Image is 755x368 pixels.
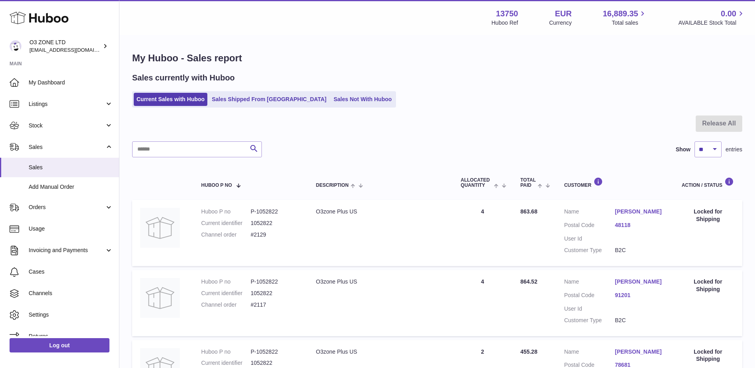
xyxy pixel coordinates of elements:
[615,317,666,324] dd: B2C
[134,93,207,106] a: Current Sales with Huboo
[461,178,492,188] span: ALLOCATED Quantity
[726,146,742,153] span: entries
[201,301,251,309] dt: Channel order
[520,208,537,215] span: 863.68
[251,208,300,215] dd: P-1052822
[251,359,300,367] dd: 1052822
[29,268,113,276] span: Cases
[251,278,300,286] dd: P-1052822
[29,290,113,297] span: Channels
[316,348,445,356] div: O3zone Plus US
[453,270,513,336] td: 4
[564,208,615,217] dt: Name
[251,231,300,239] dd: #2129
[682,208,734,223] div: Locked for Shipping
[201,219,251,227] dt: Current identifier
[29,122,105,129] span: Stock
[251,348,300,356] dd: P-1052822
[29,225,113,233] span: Usage
[682,177,734,188] div: Action / Status
[603,8,638,19] span: 16,889.35
[29,47,117,53] span: [EMAIL_ADDRESS][DOMAIN_NAME]
[612,19,647,27] span: Total sales
[615,221,666,229] a: 48118
[564,177,665,188] div: Customer
[331,93,394,106] a: Sales Not With Huboo
[29,39,101,54] div: O3 ZONE LTD
[615,292,666,299] a: 91201
[201,359,251,367] dt: Current identifier
[251,290,300,297] dd: 1052822
[316,278,445,286] div: O3zone Plus US
[29,311,113,319] span: Settings
[564,317,615,324] dt: Customer Type
[201,208,251,215] dt: Huboo P no
[603,8,647,27] a: 16,889.35 Total sales
[615,208,666,215] a: [PERSON_NAME]
[615,278,666,286] a: [PERSON_NAME]
[29,204,105,211] span: Orders
[316,208,445,215] div: O3zone Plus US
[209,93,329,106] a: Sales Shipped From [GEOGRAPHIC_DATA]
[251,301,300,309] dd: #2117
[682,348,734,363] div: Locked for Shipping
[564,348,615,358] dt: Name
[316,183,349,188] span: Description
[496,8,518,19] strong: 13750
[564,221,615,231] dt: Postal Code
[29,333,113,340] span: Returns
[555,8,572,19] strong: EUR
[564,278,615,288] dt: Name
[10,338,109,352] a: Log out
[678,19,745,27] span: AVAILABLE Stock Total
[678,8,745,27] a: 0.00 AVAILABLE Stock Total
[29,100,105,108] span: Listings
[520,278,537,285] span: 864.52
[29,164,113,171] span: Sales
[564,235,615,243] dt: User Id
[201,278,251,286] dt: Huboo P no
[132,72,235,83] h2: Sales currently with Huboo
[492,19,518,27] div: Huboo Ref
[201,348,251,356] dt: Huboo P no
[520,178,536,188] span: Total paid
[615,247,666,254] dd: B2C
[201,231,251,239] dt: Channel order
[520,348,537,355] span: 455.28
[10,40,21,52] img: hello@o3zoneltd.co.uk
[251,219,300,227] dd: 1052822
[201,183,232,188] span: Huboo P no
[682,278,734,293] div: Locked for Shipping
[676,146,691,153] label: Show
[453,200,513,266] td: 4
[564,305,615,313] dt: User Id
[201,290,251,297] dt: Current identifier
[549,19,572,27] div: Currency
[140,208,180,248] img: no-photo.jpg
[29,143,105,151] span: Sales
[132,52,742,65] h1: My Huboo - Sales report
[29,247,105,254] span: Invoicing and Payments
[564,247,615,254] dt: Customer Type
[721,8,736,19] span: 0.00
[564,292,615,301] dt: Postal Code
[29,183,113,191] span: Add Manual Order
[29,79,113,86] span: My Dashboard
[615,348,666,356] a: [PERSON_NAME]
[140,278,180,318] img: no-photo.jpg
